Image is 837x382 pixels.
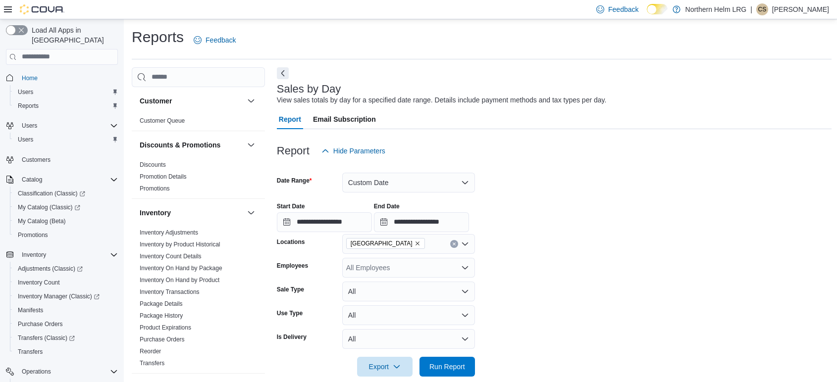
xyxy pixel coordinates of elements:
[750,3,752,15] p: |
[18,203,80,211] span: My Catalog (Classic)
[14,277,64,288] a: Inventory Count
[14,304,118,316] span: Manifests
[18,72,118,84] span: Home
[140,312,183,319] a: Package History
[28,25,118,45] span: Load All Apps in [GEOGRAPHIC_DATA]
[140,208,243,218] button: Inventory
[140,117,185,125] span: Customer Queue
[14,86,37,98] a: Users
[140,229,198,236] a: Inventory Adjustments
[346,238,425,249] span: Bowmanville
[140,336,185,343] a: Purchase Orders
[10,200,122,214] a: My Catalog (Classic)
[14,332,118,344] span: Transfers (Classic)
[342,305,475,325] button: All
[140,347,161,355] span: Reorder
[245,207,257,219] button: Inventory
[206,35,236,45] span: Feedback
[2,365,122,379] button: Operations
[18,265,83,273] span: Adjustments (Classic)
[2,71,122,85] button: Home
[374,212,469,232] input: Press the down key to open a popover containing a calendar.
[14,201,118,213] span: My Catalog (Classic)
[140,173,187,181] span: Promotion Details
[277,95,607,105] div: View sales totals by day for a specified date range. Details include payment methods and tax type...
[18,190,85,197] span: Classification (Classic)
[14,318,67,330] a: Purchase Orders
[18,292,100,300] span: Inventory Manager (Classic)
[277,177,312,185] label: Date Range
[18,102,39,110] span: Reports
[140,265,222,272] a: Inventory On Hand by Package
[18,249,50,261] button: Inventory
[132,27,184,47] h1: Reports
[647,4,668,14] input: Dark Mode
[140,276,219,284] span: Inventory On Hand by Product
[18,279,60,286] span: Inventory Count
[10,187,122,200] a: Classification (Classic)
[357,357,413,377] button: Export
[429,362,465,372] span: Run Report
[14,201,84,213] a: My Catalog (Classic)
[18,72,42,84] a: Home
[419,357,475,377] button: Run Report
[140,277,219,284] a: Inventory On Hand by Product
[18,88,33,96] span: Users
[18,366,118,378] span: Operations
[140,208,171,218] h3: Inventory
[140,161,166,168] a: Discounts
[18,249,118,261] span: Inventory
[14,215,118,227] span: My Catalog (Beta)
[277,202,305,210] label: Start Date
[18,306,43,314] span: Manifests
[10,262,122,276] a: Adjustments (Classic)
[140,312,183,320] span: Package History
[22,74,38,82] span: Home
[18,174,46,186] button: Catalog
[10,331,122,345] a: Transfers (Classic)
[333,146,385,156] span: Hide Parameters
[18,136,33,143] span: Users
[14,290,118,302] span: Inventory Manager (Classic)
[317,141,389,161] button: Hide Parameters
[18,366,55,378] button: Operations
[140,324,191,332] span: Product Expirations
[758,3,767,15] span: CS
[14,229,118,241] span: Promotions
[10,303,122,317] button: Manifests
[14,134,118,145] span: Users
[450,240,458,248] button: Clear input
[140,335,185,343] span: Purchase Orders
[140,96,243,106] button: Customer
[20,4,64,14] img: Cova
[2,152,122,167] button: Customers
[374,202,400,210] label: End Date
[277,286,304,293] label: Sale Type
[140,253,202,260] a: Inventory Count Details
[18,320,63,328] span: Purchase Orders
[14,263,118,275] span: Adjustments (Classic)
[14,277,118,288] span: Inventory Count
[2,173,122,187] button: Catalog
[10,133,122,146] button: Users
[22,368,51,376] span: Operations
[18,154,54,166] a: Customers
[2,248,122,262] button: Inventory
[22,176,42,184] span: Catalog
[10,345,122,359] button: Transfers
[140,324,191,331] a: Product Expirations
[140,240,220,248] span: Inventory by Product Historical
[18,231,48,239] span: Promotions
[10,85,122,99] button: Users
[14,263,87,275] a: Adjustments (Classic)
[351,239,413,248] span: [GEOGRAPHIC_DATA]
[14,229,52,241] a: Promotions
[140,161,166,169] span: Discounts
[10,317,122,331] button: Purchase Orders
[14,188,118,199] span: Classification (Classic)
[18,120,118,132] span: Users
[277,145,310,157] h3: Report
[140,300,183,308] span: Package Details
[277,212,372,232] input: Press the down key to open a popover containing a calendar.
[140,185,170,192] a: Promotions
